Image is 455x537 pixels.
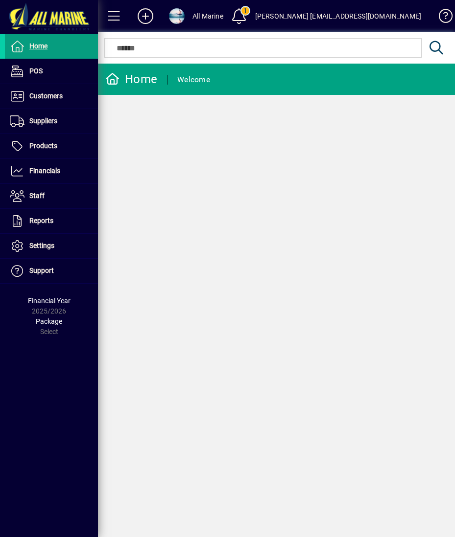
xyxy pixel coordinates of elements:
[431,2,451,34] a: Knowledge Base
[5,209,98,233] a: Reports
[5,234,98,258] a: Settings
[29,67,43,75] span: POS
[29,42,48,50] span: Home
[29,192,45,200] span: Staff
[29,117,57,125] span: Suppliers
[36,317,62,325] span: Package
[255,8,421,24] div: [PERSON_NAME] [EMAIL_ADDRESS][DOMAIN_NAME]
[29,92,63,100] span: Customers
[29,217,53,224] span: Reports
[5,134,98,158] a: Products
[29,142,57,150] span: Products
[192,8,223,24] div: All Marine
[28,297,71,305] span: Financial Year
[5,184,98,208] a: Staff
[5,259,98,283] a: Support
[5,59,98,84] a: POS
[29,267,54,274] span: Support
[177,72,210,88] div: Welcome
[5,84,98,109] a: Customers
[105,71,157,87] div: Home
[130,7,161,25] button: Add
[29,167,60,175] span: Financials
[161,7,192,25] button: Profile
[29,242,54,249] span: Settings
[5,109,98,134] a: Suppliers
[5,159,98,183] a: Financials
